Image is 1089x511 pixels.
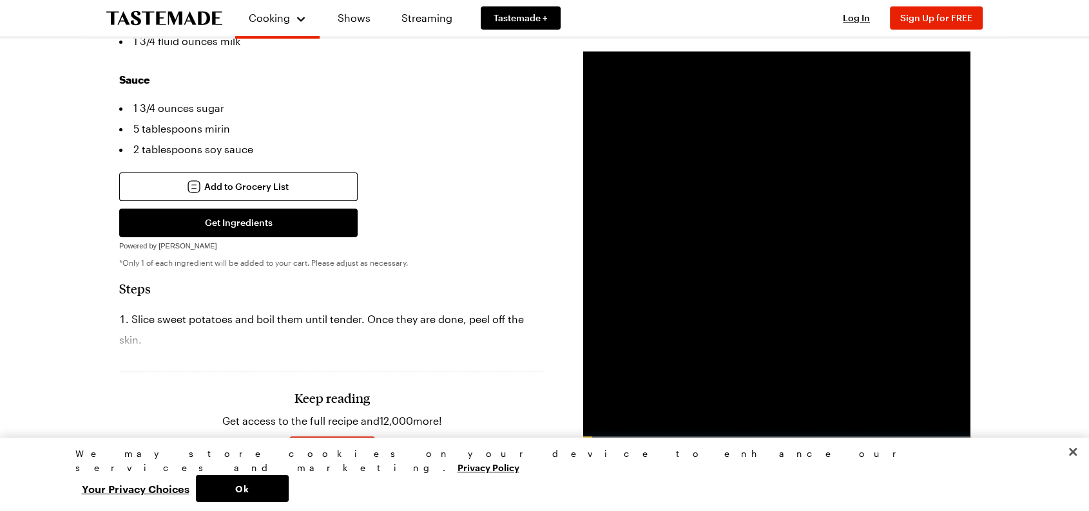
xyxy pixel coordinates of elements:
[119,257,544,268] p: *Only 1 of each ingredient will be added to your cart. Please adjust as necessary.
[204,180,289,193] span: Add to Grocery List
[890,6,983,30] button: Sign Up for FREE
[119,98,544,118] li: 1 3/4 ounces sugar
[196,475,289,502] button: Ok
[583,51,970,438] video-js: Video Player
[294,390,370,405] h3: Keep reading
[75,447,1003,502] div: Privacy
[481,6,561,30] a: Tastemade +
[494,12,548,24] span: Tastemade +
[119,309,544,350] li: Slice sweet potatoes and boil them until tender. Once they are done, peel off the skin.
[583,51,970,438] iframe: Advertisement
[119,139,544,160] li: 2 tablespoons soy sauce
[1059,438,1087,466] button: Close
[249,12,290,24] span: Cooking
[119,31,544,51] li: 1 3/4 fluid ounces milk
[119,118,544,139] li: 5 tablespoons mirin
[119,72,544,88] h3: Sauce
[831,12,882,24] button: Log In
[119,172,358,201] button: Add to Grocery List
[106,11,222,26] a: To Tastemade Home Page
[119,209,358,237] button: Get Ingredients
[289,436,375,465] button: Sign Up for Free
[222,413,442,429] p: Get access to the full recipe and 12,000 more!
[119,242,217,250] span: Powered by [PERSON_NAME]
[843,12,870,23] span: Log In
[900,12,972,23] span: Sign Up for FREE
[75,475,196,502] button: Your Privacy Choices
[458,461,519,473] a: More information about your privacy, opens in a new tab
[248,5,307,31] button: Cooking
[119,238,217,250] a: Powered by [PERSON_NAME]
[75,447,1003,475] div: We may store cookies on your device to enhance our services and marketing.
[119,281,544,296] h2: Steps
